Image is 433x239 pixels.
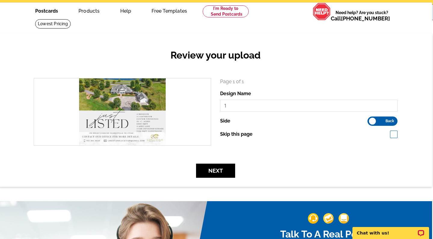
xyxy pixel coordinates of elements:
[111,3,141,17] a: Help
[341,15,390,22] a: [PHONE_NUMBER]
[220,131,253,138] label: Skip this page
[26,3,68,17] a: Postcards
[220,78,398,85] p: Page 1 of 1
[339,213,349,224] img: support-img-3_1.png
[220,100,398,112] input: File Name
[220,90,251,97] label: Design Name
[313,3,331,20] img: help
[196,164,235,178] button: Next
[29,50,402,61] h2: Review your upload
[331,15,390,22] span: Call
[308,213,318,224] img: support-img-1.png
[349,220,433,239] iframe: LiveChat chat widget
[385,119,394,123] span: Back
[142,3,197,17] a: Free Templates
[331,10,393,22] span: Need help? Are you stuck?
[323,213,334,224] img: support-img-2.png
[69,3,109,17] a: Products
[220,117,230,125] label: Side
